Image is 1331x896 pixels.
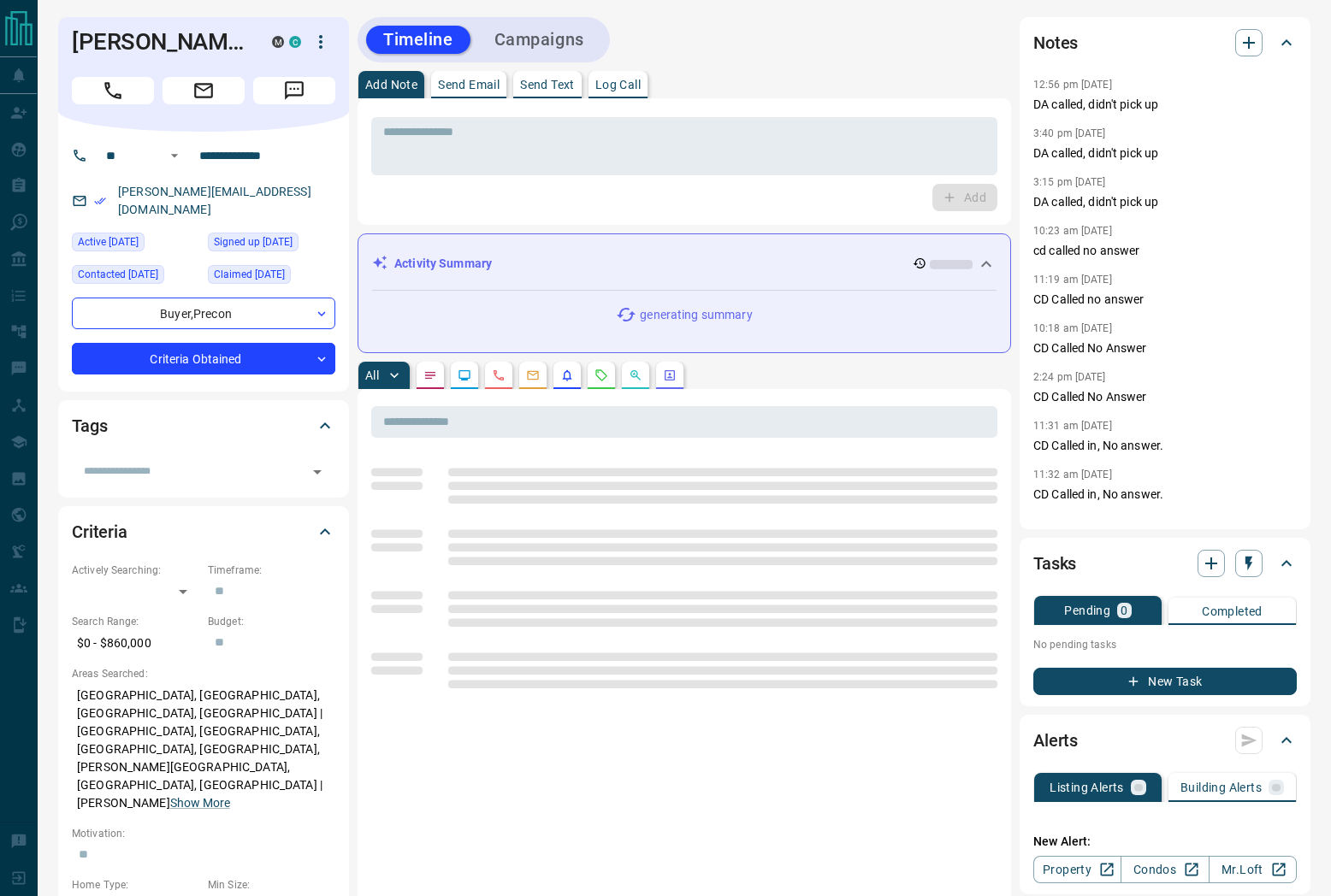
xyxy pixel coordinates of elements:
[1033,274,1112,286] p: 11:19 am [DATE]
[394,255,492,273] p: Activity Summary
[1180,781,1262,793] p: Building Alerts
[118,185,311,216] a: [PERSON_NAME][EMAIL_ADDRESS][DOMAIN_NAME]
[1033,322,1112,334] p: 10:18 am [DATE]
[208,614,335,629] p: Budget:
[1033,176,1106,188] p: 3:15 pm [DATE]
[72,681,335,817] p: [GEOGRAPHIC_DATA], [GEOGRAPHIC_DATA], [GEOGRAPHIC_DATA], [GEOGRAPHIC_DATA] | [GEOGRAPHIC_DATA], [...
[1033,517,1106,529] p: 1:05 pm [DATE]
[72,233,199,256] div: Sun Oct 12 2025
[1033,420,1112,432] p: 11:31 am [DATE]
[1033,193,1297,211] p: DA called, didn't pick up
[1033,632,1297,657] p: No pending tasks
[1033,22,1297,63] div: Notes
[1033,242,1297,260] p: cd called no answer
[72,28,246,56] h1: [PERSON_NAME]
[663,368,677,382] svg: Agent Actions
[526,368,540,382] svg: Emails
[1033,833,1297,851] p: New Alert:
[78,266,158,283] span: Contacted [DATE]
[208,563,335,578] p: Timeframe:
[1121,604,1127,616] p: 0
[72,412,107,439] h2: Tags
[94,195,106,207] svg: Email Verified
[438,79,500,91] p: Send Email
[1033,856,1121,883] a: Property
[78,233,139,251] span: Active [DATE]
[1064,604,1110,616] p: Pending
[272,36,284,48] div: mrloft.ca
[1033,720,1297,761] div: Alerts
[1033,371,1106,383] p: 2:24 pm [DATE]
[595,368,608,382] svg: Requests
[595,79,641,91] p: Log Call
[1033,543,1297,584] div: Tasks
[72,511,335,552] div: Criteria
[423,368,437,382] svg: Notes
[72,298,335,329] div: Buyer , Precon
[1033,486,1297,504] p: CD Called in, No answer.
[214,233,293,251] span: Signed up [DATE]
[72,563,199,578] p: Actively Searching:
[1033,225,1112,237] p: 10:23 am [DATE]
[1033,96,1297,114] p: DA called, didn't pick up
[560,368,574,382] svg: Listing Alerts
[520,79,575,91] p: Send Text
[1033,550,1076,577] h2: Tasks
[365,369,379,381] p: All
[72,877,199,893] p: Home Type:
[289,36,301,48] div: condos.ca
[208,265,335,289] div: Tue Sep 20 2022
[72,666,335,681] p: Areas Searched:
[72,629,199,657] p: $0 - $860,000
[72,405,335,446] div: Tags
[629,368,642,382] svg: Opportunities
[492,368,506,382] svg: Calls
[372,248,997,280] div: Activity Summary
[1033,727,1078,754] h2: Alerts
[72,77,154,104] span: Call
[163,77,245,104] span: Email
[477,26,601,54] button: Campaigns
[1033,144,1297,162] p: DA called, didn't pick up
[214,266,285,283] span: Claimed [DATE]
[1033,29,1078,56] h2: Notes
[1033,127,1106,139] p: 3:40 pm [DATE]
[365,79,417,91] p: Add Note
[72,826,335,841] p: Motivation:
[1033,291,1297,309] p: CD Called no answer
[1209,856,1297,883] a: Mr.Loft
[366,26,470,54] button: Timeline
[72,265,199,289] div: Thu Oct 09 2025
[72,614,199,629] p: Search Range:
[1033,79,1112,91] p: 12:56 pm [DATE]
[458,368,471,382] svg: Lead Browsing Activity
[170,794,230,812] button: Show More
[1050,781,1124,793] p: Listing Alerts
[253,77,335,104] span: Message
[1033,469,1112,480] p: 11:32 am [DATE]
[1033,668,1297,695] button: New Task
[1033,388,1297,406] p: CD Called No Answer
[305,460,329,484] button: Open
[1033,339,1297,357] p: CD Called No Answer
[208,877,335,893] p: Min Size:
[640,306,752,324] p: generating summary
[72,343,335,374] div: Criteria Obtained
[1121,856,1209,883] a: Condos
[1033,437,1297,455] p: CD Called in, No answer.
[72,518,127,545] h2: Criteria
[208,233,335,256] div: Sun Sep 22 2019
[164,145,185,166] button: Open
[1202,605,1263,617] p: Completed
